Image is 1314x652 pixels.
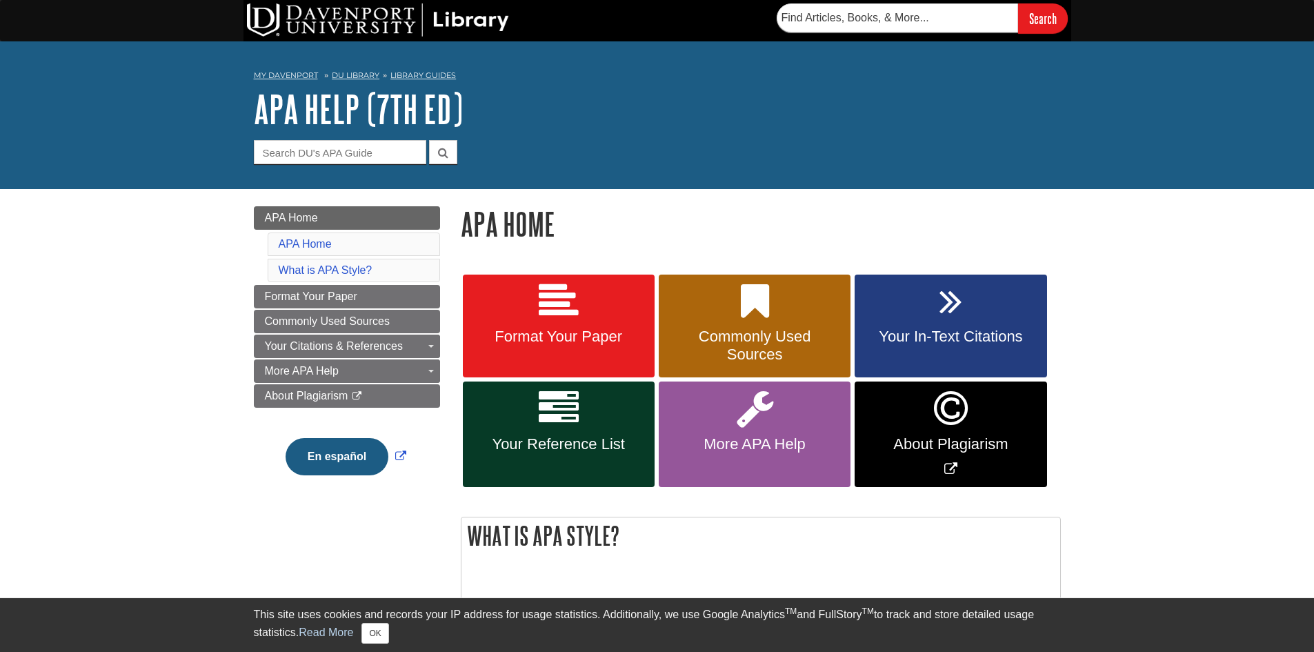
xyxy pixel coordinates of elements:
[777,3,1068,33] form: Searches DU Library's articles, books, and more
[265,290,357,302] span: Format Your Paper
[254,66,1061,88] nav: breadcrumb
[299,626,353,638] a: Read More
[865,328,1036,346] span: Your In-Text Citations
[254,140,426,164] input: Search DU's APA Guide
[1018,3,1068,33] input: Search
[461,206,1061,241] h1: APA Home
[279,238,332,250] a: APA Home
[265,315,390,327] span: Commonly Used Sources
[659,382,850,487] a: More APA Help
[254,70,318,81] a: My Davenport
[332,70,379,80] a: DU Library
[254,606,1061,644] div: This site uses cookies and records your IP address for usage statistics. Additionally, we use Goo...
[862,606,874,616] sup: TM
[461,517,1060,554] h2: What is APA Style?
[390,70,456,80] a: Library Guides
[785,606,797,616] sup: TM
[254,206,440,499] div: Guide Page Menu
[265,212,318,224] span: APA Home
[669,328,840,364] span: Commonly Used Sources
[254,310,440,333] a: Commonly Used Sources
[247,3,509,37] img: DU Library
[659,275,850,378] a: Commonly Used Sources
[777,3,1018,32] input: Find Articles, Books, & More...
[282,451,410,462] a: Link opens in new window
[254,88,463,130] a: APA Help (7th Ed)
[669,435,840,453] span: More APA Help
[265,365,339,377] span: More APA Help
[473,435,644,453] span: Your Reference List
[265,390,348,402] span: About Plagiarism
[855,275,1046,378] a: Your In-Text Citations
[351,392,363,401] i: This link opens in a new window
[265,340,403,352] span: Your Citations & References
[463,275,655,378] a: Format Your Paper
[254,384,440,408] a: About Plagiarism
[463,382,655,487] a: Your Reference List
[361,623,388,644] button: Close
[279,264,372,276] a: What is APA Style?
[855,382,1046,487] a: Link opens in new window
[473,328,644,346] span: Format Your Paper
[254,359,440,383] a: More APA Help
[286,438,388,475] button: En español
[254,206,440,230] a: APA Home
[254,285,440,308] a: Format Your Paper
[865,435,1036,453] span: About Plagiarism
[254,335,440,358] a: Your Citations & References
